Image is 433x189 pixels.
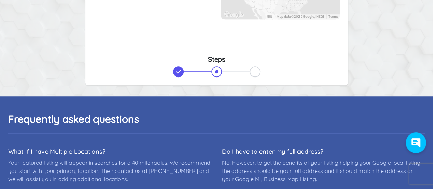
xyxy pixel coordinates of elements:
[222,158,425,183] dd: No. However, to get the benefits of your listing helping your Google local listing the address sh...
[402,132,433,160] iframe: Conversations
[222,147,425,156] dt: Do I have to enter my full address?
[328,15,338,19] a: Terms (opens in new tab)
[267,15,272,18] button: Keyboard shortcuts
[93,55,340,63] h3: Steps
[222,10,245,19] a: Open this area in Google Maps (opens a new window)
[8,147,211,156] dt: What if I have Multiple Locations?
[8,113,425,125] h2: Frequently asked questions
[277,15,324,19] span: Map data ©2025 Google, INEGI
[222,10,245,19] img: Google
